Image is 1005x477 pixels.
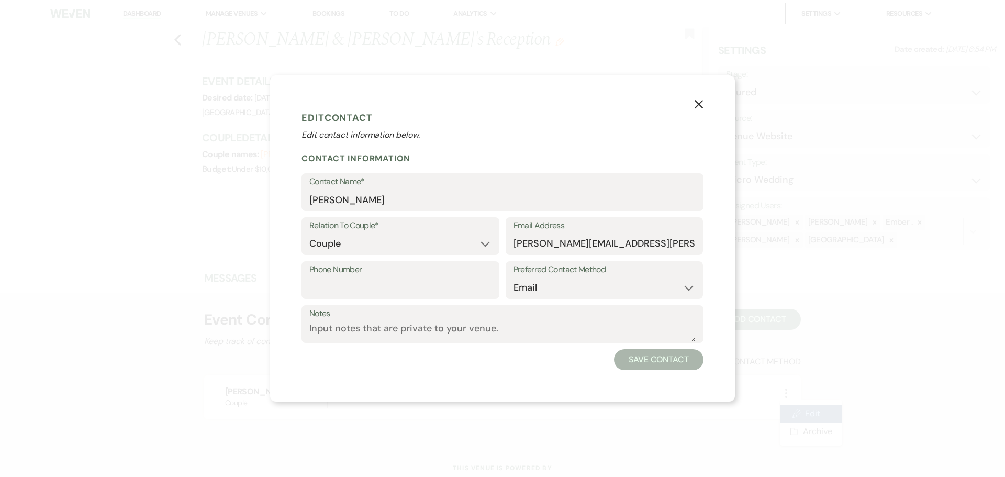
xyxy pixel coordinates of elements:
label: Notes [309,306,696,321]
label: Phone Number [309,262,492,278]
h2: Contact Information [301,153,703,164]
h1: Edit Contact [301,110,703,126]
input: First and Last Name [309,190,696,210]
label: Relation To Couple* [309,218,492,234]
label: Contact Name* [309,174,696,190]
label: Preferred Contact Method [513,262,696,278]
p: Edit contact information below. [301,129,703,141]
label: Email Address [513,218,696,234]
button: Save Contact [614,349,703,370]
